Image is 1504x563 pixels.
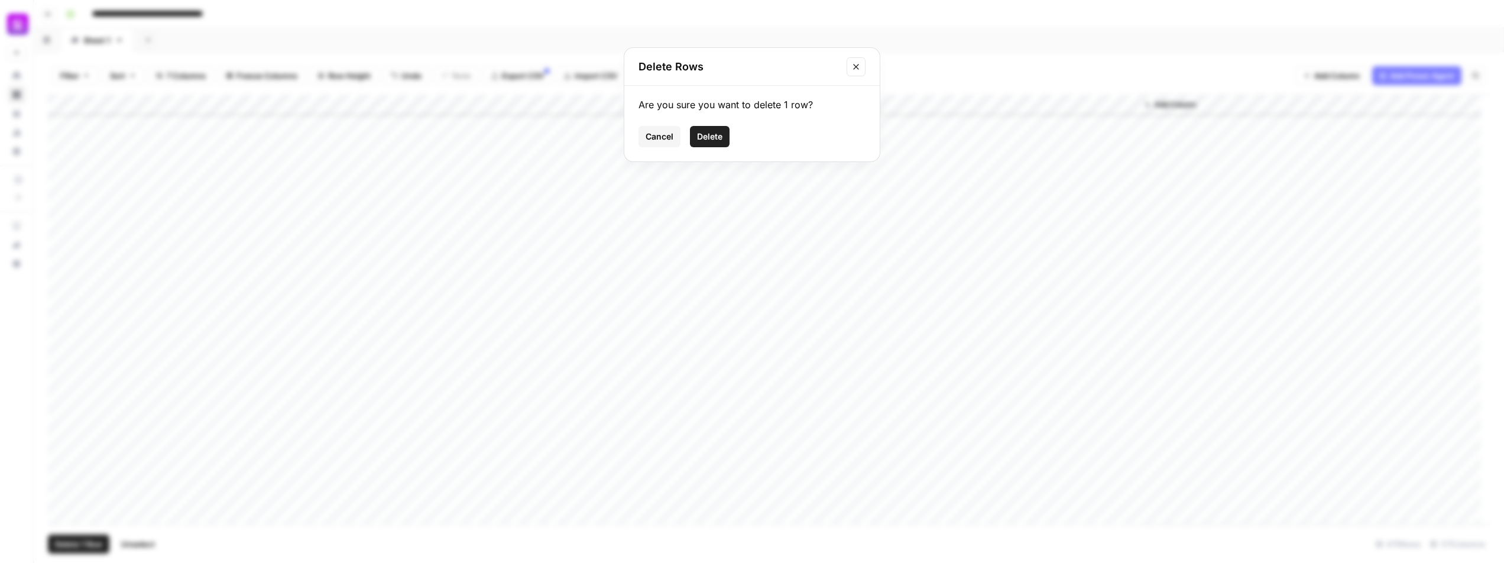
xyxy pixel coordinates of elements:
span: Delete [697,131,722,143]
div: Are you sure you want to delete 1 row? [638,98,866,112]
button: Close modal [847,57,866,76]
span: Cancel [646,131,673,143]
h2: Delete Rows [638,59,839,75]
button: Cancel [638,126,680,147]
button: Delete [690,126,730,147]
